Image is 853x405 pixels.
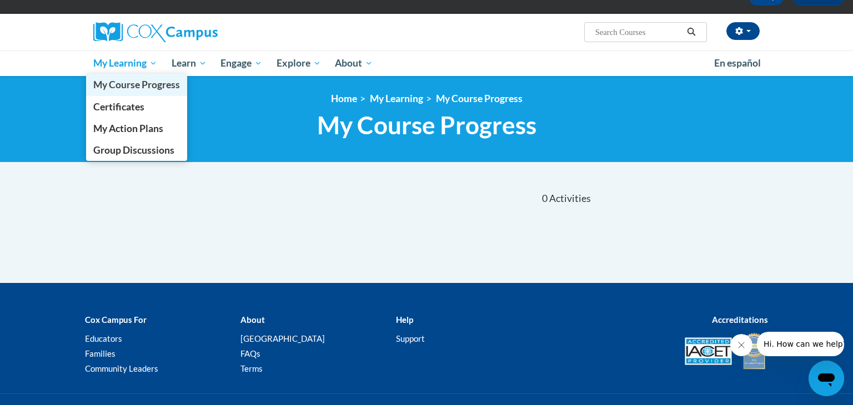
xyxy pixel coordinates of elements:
[240,333,325,343] a: [GEOGRAPHIC_DATA]
[685,337,732,365] img: Accredited IACET® Provider
[85,333,122,343] a: Educators
[707,52,768,75] a: En español
[436,93,523,104] a: My Course Progress
[240,348,260,358] a: FAQs
[542,193,548,205] span: 0
[396,333,425,343] a: Support
[328,50,380,76] a: About
[331,93,357,104] a: Home
[726,22,760,40] button: Account Settings
[370,93,423,104] a: My Learning
[172,57,207,70] span: Learn
[85,363,158,373] a: Community Leaders
[85,348,116,358] a: Families
[757,332,844,356] iframe: Message from company
[86,139,187,161] a: Group Discussions
[594,26,683,39] input: Search Courses
[712,315,768,325] b: Accreditations
[93,101,144,113] span: Certificates
[93,123,163,134] span: My Action Plans
[220,57,262,70] span: Engage
[7,8,90,17] span: Hi. How can we help?
[269,50,328,76] a: Explore
[277,57,321,70] span: Explore
[93,22,304,42] a: Cox Campus
[164,50,214,76] a: Learn
[86,118,187,139] a: My Action Plans
[809,361,844,396] iframe: Button to launch messaging window
[335,57,373,70] span: About
[683,26,700,39] button: Search
[93,22,218,42] img: Cox Campus
[93,144,174,156] span: Group Discussions
[86,74,187,95] a: My Course Progress
[240,315,265,325] b: About
[240,363,263,373] a: Terms
[86,50,164,76] a: My Learning
[317,110,536,140] span: My Course Progress
[85,315,147,325] b: Cox Campus For
[93,57,157,70] span: My Learning
[86,96,187,118] a: Certificates
[730,334,752,356] iframe: Close message
[549,193,591,205] span: Activities
[93,79,180,90] span: My Course Progress
[213,50,269,76] a: Engage
[396,315,413,325] b: Help
[714,57,761,69] span: En español
[77,50,776,76] div: Main menu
